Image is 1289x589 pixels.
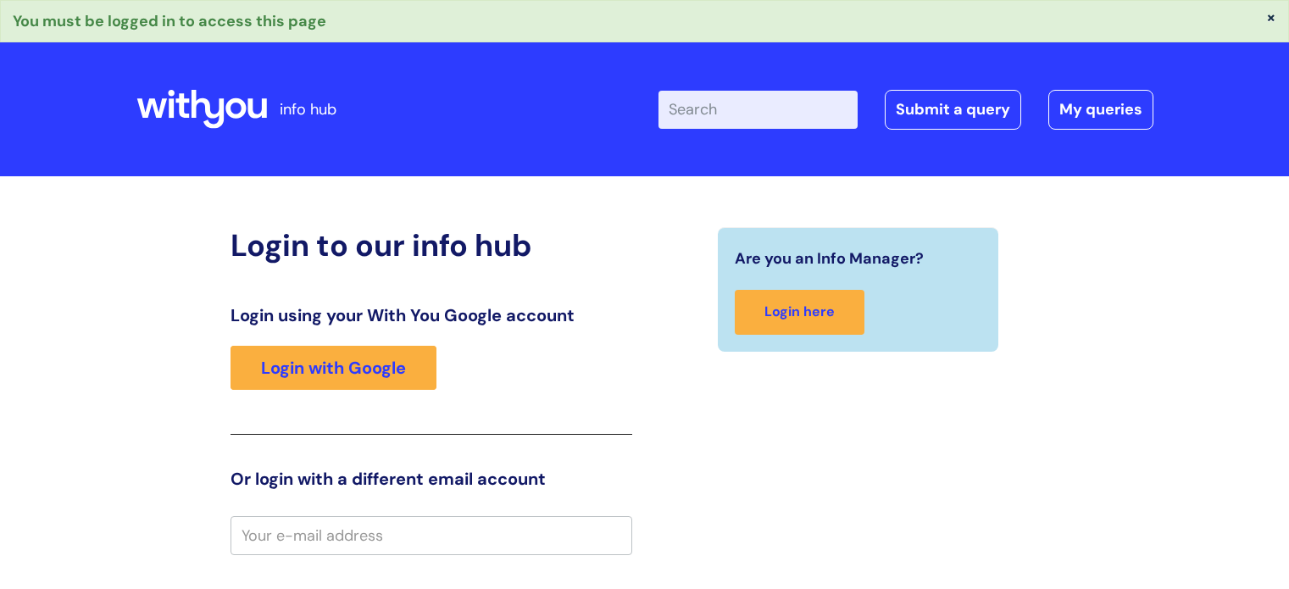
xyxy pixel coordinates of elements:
[1048,90,1153,129] a: My queries
[735,245,924,272] span: Are you an Info Manager?
[280,96,336,123] p: info hub
[658,91,858,128] input: Search
[885,90,1021,129] a: Submit a query
[231,469,632,489] h3: Or login with a different email account
[1266,9,1276,25] button: ×
[231,346,436,390] a: Login with Google
[231,305,632,325] h3: Login using your With You Google account
[231,227,632,264] h2: Login to our info hub
[735,290,864,335] a: Login here
[231,516,632,555] input: Your e-mail address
